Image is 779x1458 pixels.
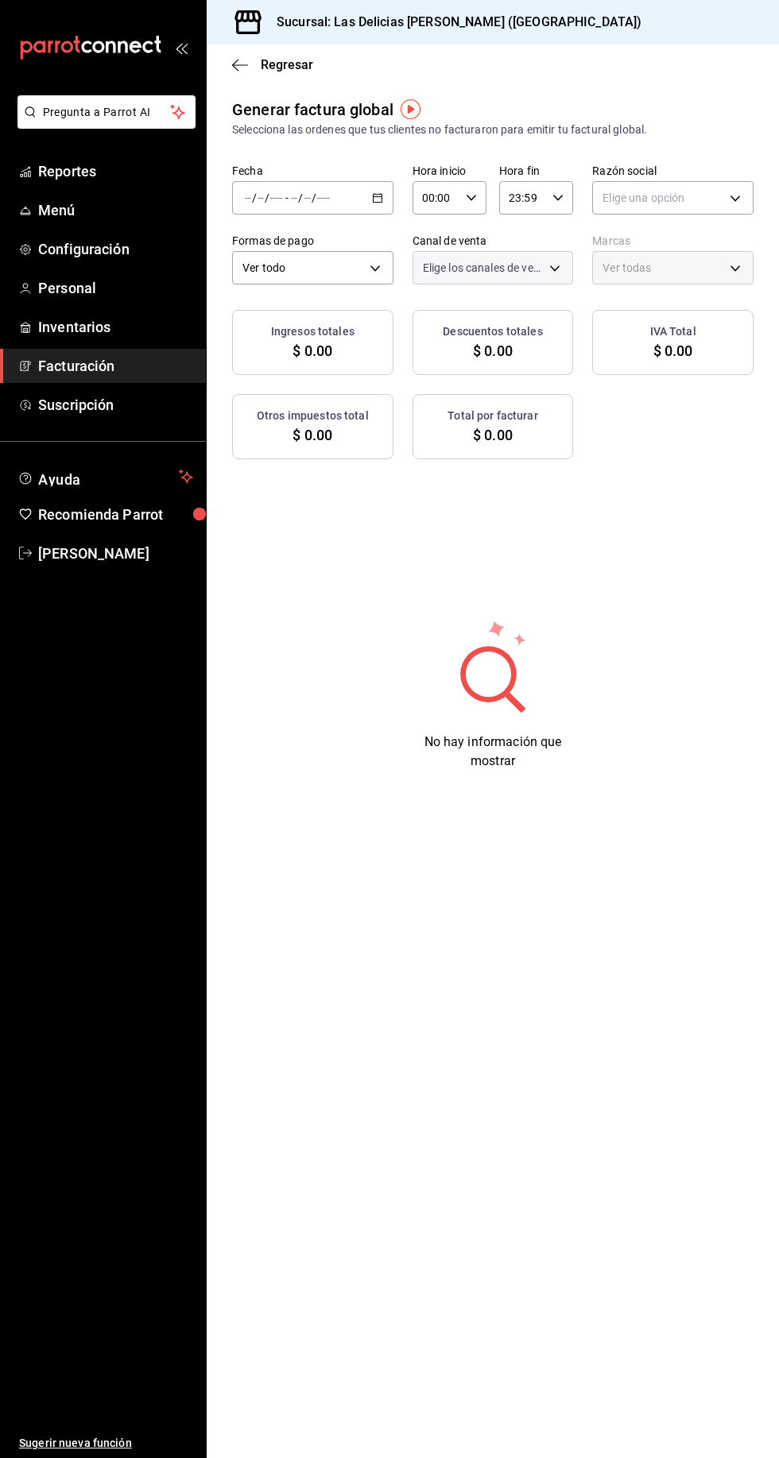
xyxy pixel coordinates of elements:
[38,394,193,416] span: Suscripción
[499,165,573,176] label: Hora fin
[17,95,196,129] button: Pregunta a Parrot AI
[175,41,188,54] button: open_drawer_menu
[38,199,193,221] span: Menú
[592,181,754,215] div: Elige una opción
[232,57,313,72] button: Regresar
[232,251,393,284] div: Ver todo
[443,323,542,340] h3: Descuentos totales
[265,191,269,204] span: /
[424,734,562,768] span: No hay información que mostrar
[264,13,641,32] h3: Sucursal: Las Delicias [PERSON_NAME] ([GEOGRAPHIC_DATA])
[293,340,332,362] span: $ 0.00
[413,235,574,246] label: Canal de venta
[244,191,252,204] input: --
[38,467,172,486] span: Ayuda
[653,340,693,362] span: $ 0.00
[261,57,313,72] span: Regresar
[603,260,651,276] span: Ver todas
[401,99,421,119] img: Tooltip marker
[298,191,303,204] span: /
[413,165,486,176] label: Hora inicio
[448,408,537,424] h3: Total por facturar
[257,408,369,424] h3: Otros impuestos total
[43,104,171,121] span: Pregunta a Parrot AI
[11,115,196,132] a: Pregunta a Parrot AI
[293,424,332,446] span: $ 0.00
[38,160,193,182] span: Reportes
[473,424,513,446] span: $ 0.00
[38,277,193,299] span: Personal
[316,191,331,204] input: ----
[304,191,312,204] input: --
[650,323,696,340] h3: IVA Total
[38,543,193,564] span: [PERSON_NAME]
[232,98,393,122] div: Generar factura global
[38,504,193,525] span: Recomienda Parrot
[592,165,754,176] label: Razón social
[232,122,754,138] div: Selecciona las ordenes que tus clientes no facturaron para emitir tu factural global.
[423,260,545,276] span: Elige los canales de venta
[290,191,298,204] input: --
[271,323,355,340] h3: Ingresos totales
[38,238,193,260] span: Configuración
[269,191,284,204] input: ----
[252,191,257,204] span: /
[232,235,393,246] label: Formas de pago
[473,340,513,362] span: $ 0.00
[232,165,393,176] label: Fecha
[285,191,289,204] span: -
[257,191,265,204] input: --
[312,191,316,204] span: /
[19,1435,193,1452] span: Sugerir nueva función
[38,355,193,377] span: Facturación
[38,316,193,338] span: Inventarios
[592,235,754,246] label: Marcas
